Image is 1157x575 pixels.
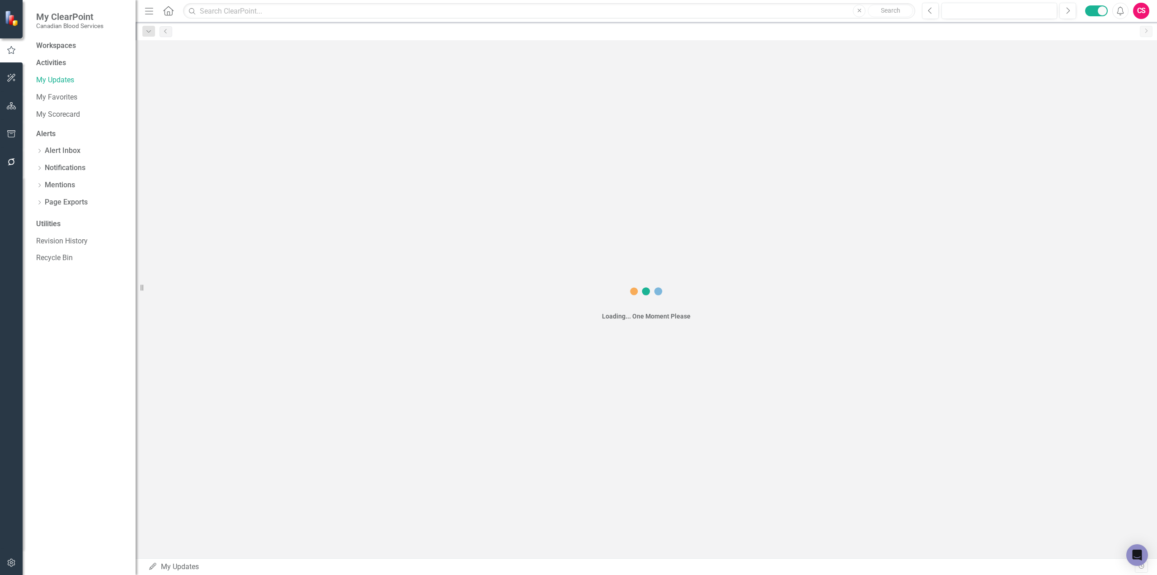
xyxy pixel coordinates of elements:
a: My Scorecard [36,109,127,120]
a: Recycle Bin [36,253,127,263]
a: Page Exports [45,197,88,208]
div: Utilities [36,219,127,229]
div: Workspaces [36,41,76,51]
div: Loading... One Moment Please [602,312,691,321]
button: CS [1133,3,1149,19]
div: Activities [36,58,127,68]
a: My Favorites [36,92,127,103]
small: Canadian Blood Services [36,22,103,29]
button: Search [868,5,913,17]
a: Mentions [45,180,75,190]
div: Open Intercom Messenger [1126,544,1148,566]
span: Search [881,7,900,14]
input: Search ClearPoint... [183,3,915,19]
div: My Updates [148,562,1135,572]
img: ClearPoint Strategy [5,10,20,26]
a: Alert Inbox [45,146,80,156]
div: Alerts [36,129,127,139]
a: Notifications [45,163,85,173]
a: Revision History [36,236,127,247]
a: My Updates [36,75,127,86]
span: My ClearPoint [36,11,103,22]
